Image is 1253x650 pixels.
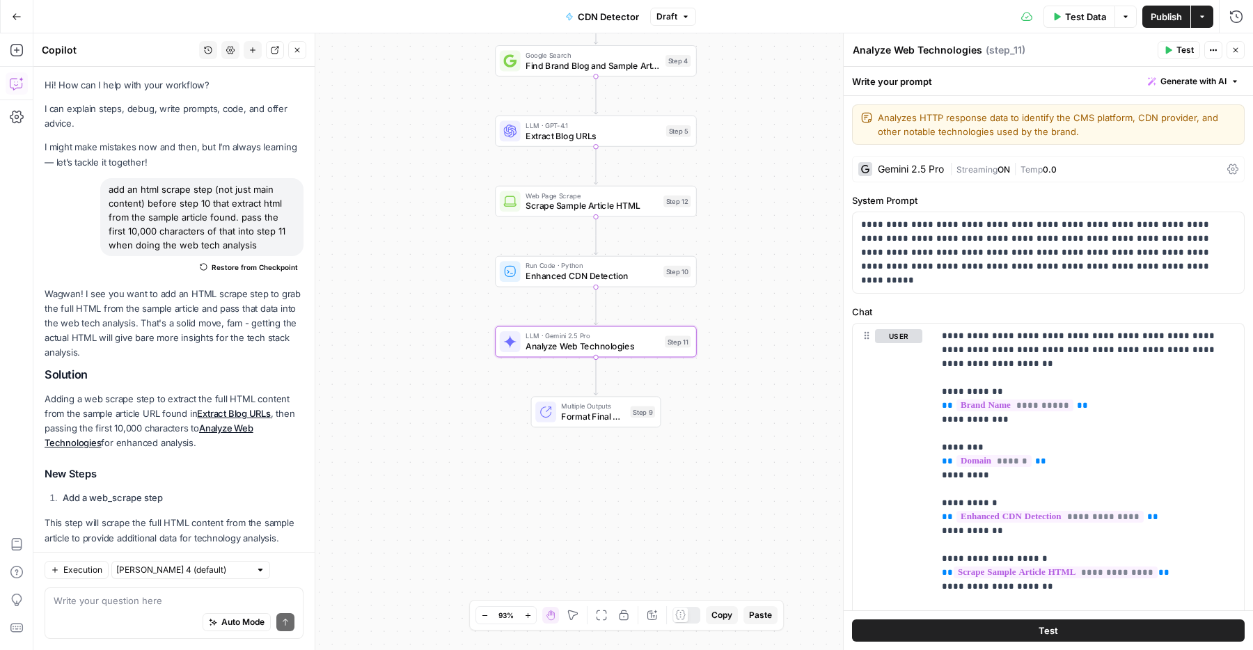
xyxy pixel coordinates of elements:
[986,43,1025,57] span: ( step_11 )
[100,178,304,256] div: add an html scrape step (not just main content) before step 10 that extract html from the sample ...
[1176,44,1194,56] span: Test
[1160,75,1227,88] span: Generate with AI
[594,217,598,255] g: Edge from step_12 to step_10
[63,564,102,576] span: Execution
[561,401,625,411] span: Multiple Outputs
[526,199,659,212] span: Scrape Sample Article HTML
[743,606,778,624] button: Paste
[197,408,270,419] a: Extract Blog URLs
[495,326,697,358] div: LLM · Gemini 2.5 ProAnalyze Web TechnologiesStep 11
[203,613,271,631] button: Auto Mode
[526,120,661,130] span: LLM · GPT-4.1
[561,410,625,423] span: Format Final Results
[526,269,659,283] span: Enhanced CDN Detection
[852,193,1245,207] label: System Prompt
[956,164,998,175] span: Streaming
[594,287,598,325] g: Edge from step_10 to step_11
[594,6,598,44] g: Edge from start to step_4
[711,609,732,621] span: Copy
[495,45,697,77] div: Google SearchFind Brand Blog and Sample ArticlesStep 4
[1020,164,1043,175] span: Temp
[45,422,253,448] a: Analyze Web Technologies
[526,190,659,200] span: Web Page Scrape
[1142,72,1245,90] button: Generate with AI
[1158,41,1200,59] button: Test
[45,287,304,360] p: Wagwan! I see you want to add an HTML scrape step to grab the full HTML from the sample article a...
[665,336,691,348] div: Step 11
[495,186,697,217] div: Web Page ScrapeScrape Sample Article HTMLStep 12
[498,610,514,621] span: 93%
[749,609,772,621] span: Paste
[45,466,304,484] h3: New Steps
[45,102,304,131] p: I can explain steps, debug, write prompts, code, and offer advice.
[878,164,944,174] div: Gemini 2.5 Pro
[666,125,691,137] div: Step 5
[495,396,697,427] div: Multiple OutputsFormat Final ResultsStep 9
[1010,161,1020,175] span: |
[1065,10,1106,24] span: Test Data
[495,256,697,287] div: Run Code · PythonEnhanced CDN DetectionStep 10
[631,406,655,418] div: Step 9
[578,10,639,24] span: CDN Detector
[878,111,1236,138] textarea: Analyzes HTTP response data to identify the CMS platform, CDN provider, and other notable technol...
[665,55,691,67] div: Step 4
[194,259,304,276] button: Restore from Checkpoint
[998,164,1010,175] span: ON
[45,516,304,545] p: This step will scrape the full HTML content from the sample article to provide additional data fo...
[663,266,691,278] div: Step 10
[663,196,691,207] div: Step 12
[212,262,298,273] span: Restore from Checkpoint
[45,140,304,169] p: I might make mistakes now and then, but I’m always learning — let’s tackle it together!
[42,43,195,57] div: Copilot
[495,116,697,147] div: LLM · GPT-4.1Extract Blog URLsStep 5
[221,616,265,628] span: Auto Mode
[852,305,1245,319] label: Chat
[706,606,738,624] button: Copy
[526,260,659,271] span: Run Code · Python
[45,368,304,381] h2: Solution
[63,492,163,503] strong: Add a web_scrape step
[1142,6,1190,28] button: Publish
[594,147,598,184] g: Edge from step_5 to step_12
[1039,624,1058,637] span: Test
[1043,6,1114,28] button: Test Data
[594,77,598,114] g: Edge from step_4 to step_5
[526,340,659,353] span: Analyze Web Technologies
[650,8,696,26] button: Draft
[526,129,661,143] span: Extract Blog URLs
[526,59,660,72] span: Find Brand Blog and Sample Articles
[526,50,660,61] span: Google Search
[875,329,922,343] button: user
[45,78,304,93] p: Hi! How can I help with your workflow?
[557,6,647,28] button: CDN Detector
[116,563,250,577] input: Claude Sonnet 4 (default)
[853,43,982,57] textarea: Analyze Web Technologies
[949,161,956,175] span: |
[1043,164,1057,175] span: 0.0
[844,67,1253,95] div: Write your prompt
[852,619,1245,642] button: Test
[594,357,598,395] g: Edge from step_11 to step_9
[45,561,109,579] button: Execution
[1151,10,1182,24] span: Publish
[526,331,659,341] span: LLM · Gemini 2.5 Pro
[656,10,677,23] span: Draft
[45,392,304,451] p: Adding a web scrape step to extract the full HTML content from the sample article URL found in , ...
